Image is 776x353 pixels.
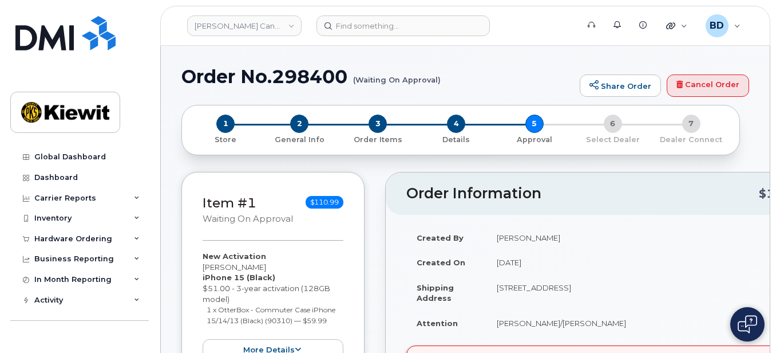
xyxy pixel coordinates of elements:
[417,319,458,328] strong: Attention
[417,133,496,145] a: 4 Details
[580,74,661,97] a: Share Order
[417,233,464,242] strong: Created By
[207,305,335,325] small: 1 x OtterBox - Commuter Case iPhone 15/14/13 (Black) (90310) — $59.99
[191,133,260,145] a: 1 Store
[265,135,334,145] p: General Info
[306,196,343,209] span: $110.99
[422,135,491,145] p: Details
[339,133,417,145] a: 3 Order Items
[203,273,275,282] strong: iPhone 15 (Black)
[667,74,749,97] a: Cancel Order
[203,252,266,261] strong: New Activation
[369,115,387,133] span: 3
[447,115,465,133] span: 4
[290,115,308,133] span: 2
[181,66,574,87] h1: Order No.298400
[738,315,757,334] img: Open chat
[343,135,413,145] p: Order Items
[196,135,256,145] p: Store
[406,186,759,202] h2: Order Information
[216,115,235,133] span: 1
[417,258,465,267] strong: Created On
[353,66,441,84] small: (Waiting On Approval)
[260,133,339,145] a: 2 General Info
[417,283,454,303] strong: Shipping Address
[203,214,293,224] small: Waiting On Approval
[203,195,256,211] a: Item #1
